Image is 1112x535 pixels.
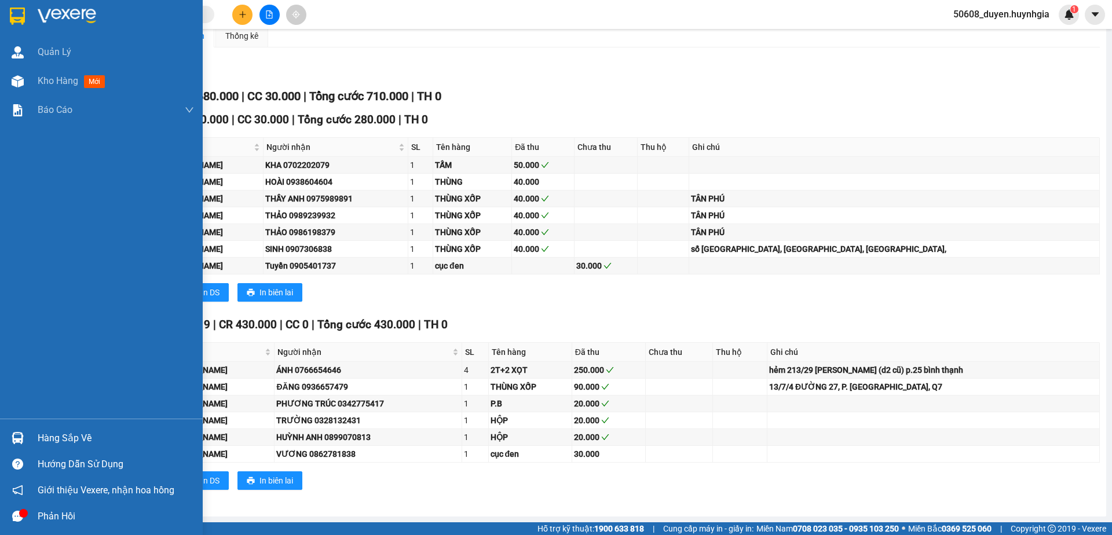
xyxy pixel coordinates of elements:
span: | [213,318,216,331]
div: Phản hồi [38,508,194,525]
div: 2T+2 XỌT [491,364,570,376]
span: CR 680.000 [179,89,239,103]
span: TH 0 [404,113,428,126]
span: check [541,228,549,236]
div: 30.000 [576,259,635,272]
th: Thu hộ [713,343,767,362]
div: THÙNG XỐP [435,209,510,222]
td: Cam Đức [159,174,264,190]
span: message [12,511,23,522]
div: 1 [410,192,431,205]
div: TÂN PHÚ [691,226,1098,239]
div: 1 [464,431,486,444]
div: 40.000 [514,226,572,239]
div: HỘP [491,414,570,427]
button: file-add [259,5,280,25]
span: Kho hàng [38,75,78,86]
div: Thống kê [225,30,258,42]
td: Cam Đức [159,207,264,224]
div: KHA 0702202079 [265,159,406,171]
div: [PERSON_NAME] [161,192,261,205]
th: Tên hàng [489,343,572,362]
strong: 0369 525 060 [942,524,992,533]
td: Cam Đức [164,379,275,395]
th: Đã thu [512,138,575,157]
span: CC 0 [286,318,309,331]
span: VP Gửi [162,141,251,153]
span: TH 0 [417,89,441,103]
span: | [411,89,414,103]
span: printer [247,477,255,486]
span: aim [292,10,300,19]
td: Cam Đức [164,395,275,412]
span: | [280,318,283,331]
span: Người nhận [266,141,396,153]
span: Tổng cước 280.000 [298,113,396,126]
div: 90.000 [574,380,644,393]
span: In DS [201,474,220,487]
div: THÙNG XỐP [491,380,570,393]
div: THÙNG XỐP [435,243,510,255]
img: warehouse-icon [12,432,24,444]
button: caret-down [1085,5,1105,25]
span: In biên lai [259,286,293,299]
span: 50608_duyen.huynhgia [944,7,1059,21]
div: [PERSON_NAME] [166,414,272,427]
span: | [303,89,306,103]
th: Chưa thu [575,138,638,157]
td: Cam Đức [164,429,275,446]
div: cục đen [435,259,510,272]
button: printerIn DS [179,283,229,302]
div: 250.000 [574,364,644,376]
th: Chưa thu [646,343,713,362]
span: check [601,433,609,441]
span: Cung cấp máy in - giấy in: [663,522,753,535]
span: | [312,318,314,331]
div: THÙNG XỐP [435,192,510,205]
span: | [418,318,421,331]
button: printerIn biên lai [237,283,302,302]
span: file-add [265,10,273,19]
div: 4 [464,364,486,376]
span: | [1000,522,1002,535]
div: [PERSON_NAME] [161,226,261,239]
td: Cam Đức [164,412,275,429]
div: 20.000 [574,397,644,410]
img: warehouse-icon [12,46,24,58]
div: 40.000 [514,192,572,205]
div: 1 [410,209,431,222]
div: Hàng sắp về [38,430,194,447]
span: check [601,400,609,408]
div: 1 [410,259,431,272]
span: | [242,89,244,103]
span: mới [84,75,105,88]
span: ⚪️ [902,526,905,531]
span: check [541,211,549,219]
div: P.B [491,397,570,410]
span: CC 30.000 [237,113,289,126]
button: plus [232,5,253,25]
span: Quản Lý [38,45,71,59]
div: hẻm 213/29 [PERSON_NAME] (d2 cũ) p.25 bình thạnh [769,364,1098,376]
div: VƯƠNG 0862781838 [276,448,460,460]
span: SL 9 [188,318,210,331]
div: [PERSON_NAME] [166,448,272,460]
td: Cam Đức [159,241,264,258]
div: TẤM [435,159,510,171]
td: Cam Đức [159,224,264,241]
button: aim [286,5,306,25]
div: TÂN PHÚ [691,192,1098,205]
div: 20.000 [574,414,644,427]
div: HUỲNH ANH 0899070813 [276,431,460,444]
span: check [603,262,612,270]
div: HỘP [491,431,570,444]
span: copyright [1048,525,1056,533]
img: warehouse-icon [12,75,24,87]
div: 13/7/4 ĐƯỜNG 27, P. [GEOGRAPHIC_DATA], Q7 [769,380,1098,393]
div: 40.000 [514,243,572,255]
div: Hướng dẫn sử dụng [38,456,194,473]
div: số [GEOGRAPHIC_DATA], [GEOGRAPHIC_DATA], [GEOGRAPHIC_DATA], [691,243,1098,255]
span: Báo cáo [38,102,72,117]
span: printer [247,288,255,298]
img: solution-icon [12,104,24,116]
